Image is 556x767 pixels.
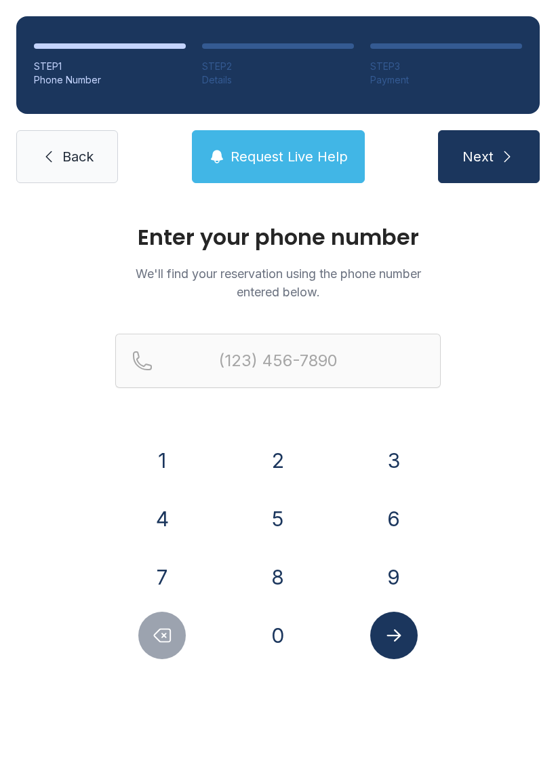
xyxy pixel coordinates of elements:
[370,437,418,484] button: 3
[138,553,186,601] button: 7
[115,264,441,301] p: We'll find your reservation using the phone number entered below.
[370,495,418,543] button: 6
[115,334,441,388] input: Reservation phone number
[62,147,94,166] span: Back
[370,73,522,87] div: Payment
[202,60,354,73] div: STEP 2
[138,495,186,543] button: 4
[254,612,302,659] button: 0
[254,553,302,601] button: 8
[370,553,418,601] button: 9
[462,147,494,166] span: Next
[231,147,348,166] span: Request Live Help
[254,437,302,484] button: 2
[138,612,186,659] button: Delete number
[254,495,302,543] button: 5
[370,60,522,73] div: STEP 3
[34,60,186,73] div: STEP 1
[138,437,186,484] button: 1
[34,73,186,87] div: Phone Number
[115,227,441,248] h1: Enter your phone number
[370,612,418,659] button: Submit lookup form
[202,73,354,87] div: Details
